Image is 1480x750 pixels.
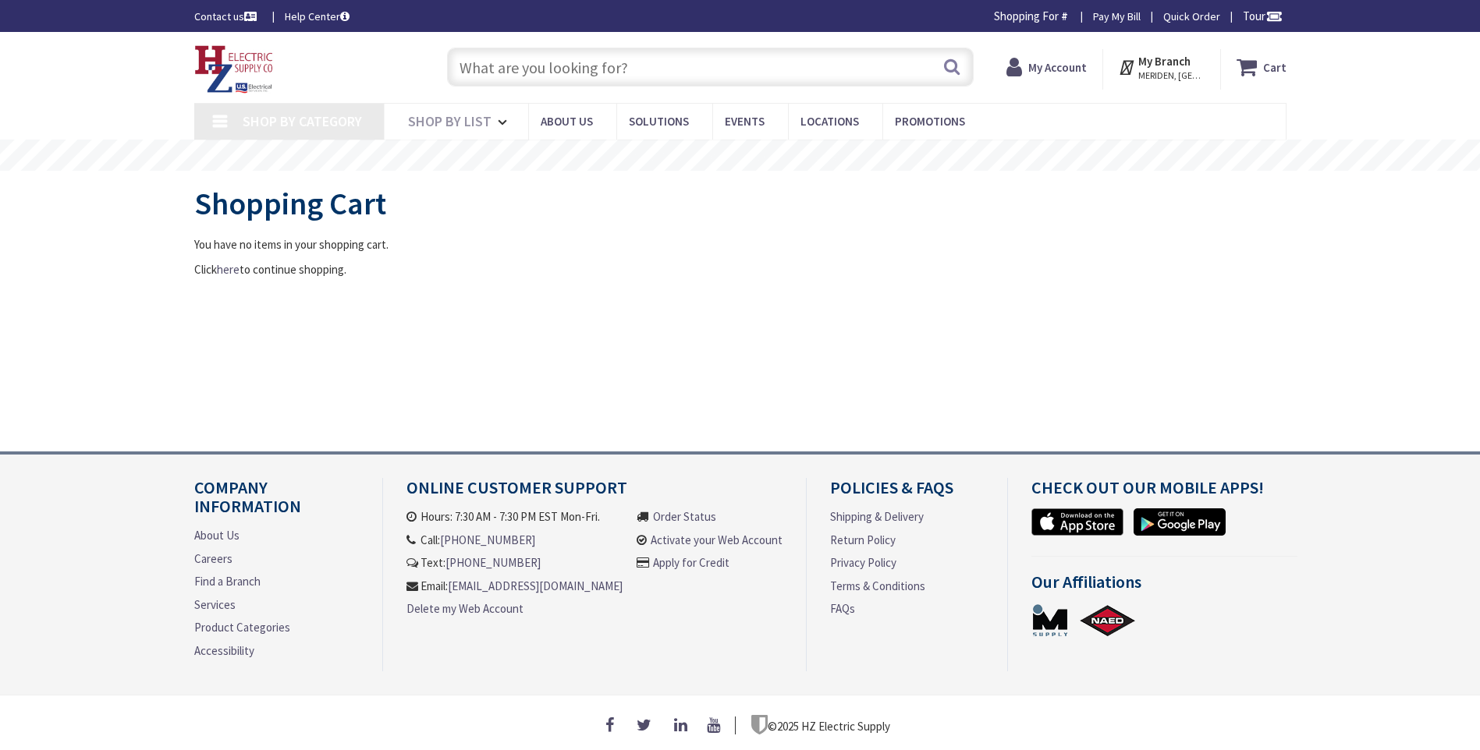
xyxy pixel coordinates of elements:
a: Return Policy [830,532,896,548]
h1: Shopping Cart [194,186,1287,221]
div: My Branch MERIDEN, [GEOGRAPHIC_DATA] [1118,53,1205,81]
a: Apply for Credit [653,554,729,571]
p: © [751,715,890,734]
p: Click to continue shopping. [194,261,1287,278]
span: Shopping For [994,9,1059,23]
a: [PHONE_NUMBER] [440,532,535,548]
a: Quick Order [1163,9,1220,24]
span: Promotions [895,114,965,129]
span: Tour [1243,9,1283,23]
a: Careers [194,550,232,567]
span: Solutions [629,114,689,129]
span: Shop By Category [243,112,362,130]
span: Shop By List [408,112,492,130]
span: About Us [541,114,593,129]
p: You have no items in your shopping cart. [194,236,1287,253]
span: HZ Electric Supply [801,719,890,734]
a: Privacy Policy [830,554,896,571]
h4: Our Affiliations [1031,572,1298,603]
a: About Us [194,527,240,543]
a: Activate your Web Account [651,532,783,548]
strong: My Account [1028,60,1087,75]
a: Delete my Web Account [406,600,524,617]
h4: Policies & FAQs [830,478,983,508]
a: Help Center [285,9,350,24]
a: here [217,261,240,278]
strong: My Branch [1138,54,1191,69]
a: Contact us [194,9,260,24]
a: Services [194,596,236,613]
a: Find a Branch [194,573,261,589]
a: Accessibility [194,642,254,659]
a: [EMAIL_ADDRESS][DOMAIN_NAME] [448,578,623,594]
li: Email: [406,578,623,594]
rs-layer: Free Same Day Pickup at 8 Locations [603,147,880,165]
h4: Check out Our Mobile Apps! [1031,478,1298,508]
a: Shipping & Delivery [830,508,924,525]
li: Call: [406,532,623,548]
a: Cart [1237,53,1287,81]
span: Events [725,114,765,129]
a: My Account [1006,53,1087,81]
img: footer_logo.png [751,715,768,734]
a: Product Categories [194,619,290,635]
li: Hours: 7:30 AM - 7:30 PM EST Mon-Fri. [406,508,623,525]
a: FAQs [830,600,855,617]
a: MSUPPLY [1031,603,1069,638]
a: NAED [1079,603,1137,638]
h4: Company Information [194,478,359,527]
h4: Online Customer Support [406,478,783,508]
strong: Cart [1263,53,1287,81]
a: Order Status [653,508,716,525]
strong: # [1061,9,1068,23]
a: Terms & Conditions [830,578,925,594]
span: Locations [800,114,859,129]
span: 2025 [777,719,799,734]
a: [PHONE_NUMBER] [445,554,541,571]
span: MERIDEN, [GEOGRAPHIC_DATA] [1138,69,1205,82]
input: What are you looking for? [447,48,974,87]
li: Text: [406,554,623,571]
a: Pay My Bill [1093,9,1141,24]
img: HZ Electric Supply [194,45,274,94]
